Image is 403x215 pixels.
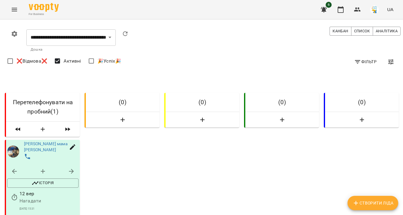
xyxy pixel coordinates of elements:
[97,57,121,65] span: 🎉Успіх🎉
[354,28,370,34] span: Список
[376,28,398,34] span: Аналітика
[370,5,379,14] img: 38072b7c2e4bcea27148e267c0c485b2.jpg
[352,56,379,67] button: Фільтр
[31,47,112,53] p: Дошка
[7,2,22,17] button: Menu
[330,27,351,36] button: Канбан
[24,141,67,152] a: [PERSON_NAME] мама [PERSON_NAME]
[387,6,393,13] span: UA
[58,124,77,135] span: Пересунути лідів з колонки
[19,197,79,205] p: Нагадати
[29,3,59,12] img: Voopty Logo
[8,124,28,135] span: Пересунути лідів з колонки
[354,58,377,65] span: Фільтр
[330,98,394,107] h6: ( 0 )
[7,145,19,157] img: Марина Орленко
[88,114,157,125] button: Створити Ліда
[7,178,79,188] button: Історія
[11,98,75,116] h6: Перетелефонувати на пробний ( 1 )
[352,199,393,207] span: Створити Ліда
[385,4,396,15] button: UA
[348,196,398,210] button: Створити Ліда
[327,114,396,125] button: Створити Ліда
[19,190,79,197] p: 12 вер
[19,207,79,211] p: [DATE] 15:31
[351,27,373,36] button: Список
[30,124,56,135] button: Створити Ліда
[29,12,59,16] span: For Business
[333,28,348,34] span: Канбан
[250,98,314,107] h6: ( 0 )
[10,179,76,187] span: Історія
[91,98,155,107] h6: ( 0 )
[326,2,332,8] span: 6
[170,98,234,107] h6: ( 0 )
[16,57,47,65] span: ❌Відмова❌
[373,27,401,36] button: Аналітика
[64,57,81,65] span: Активні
